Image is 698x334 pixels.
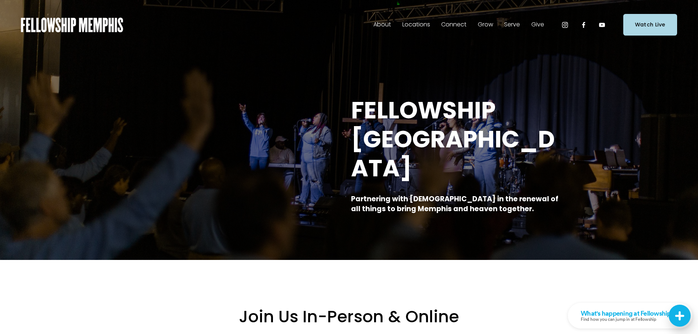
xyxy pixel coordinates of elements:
[13,14,108,19] p: Find how you can jump in at Fellowship
[504,19,520,30] span: Serve
[478,19,493,30] span: Grow
[373,19,391,30] span: About
[598,21,606,29] a: YouTube
[504,19,520,31] a: folder dropdown
[441,19,466,30] span: Connect
[351,194,560,214] strong: Partnering with [DEMOGRAPHIC_DATA] in the renewal of all things to bring Memphis and heaven toget...
[402,19,430,30] span: Locations
[441,19,466,31] a: folder dropdown
[478,19,493,31] a: folder dropdown
[561,21,569,29] a: Instagram
[580,21,587,29] a: Facebook
[129,306,569,327] h2: Join Us In-Person & Online
[21,18,123,32] img: Fellowship Memphis
[13,7,108,14] div: What's happening at Fellowship...
[531,19,544,30] span: Give
[623,14,677,36] a: Watch Live
[373,19,391,31] a: folder dropdown
[531,19,544,31] a: folder dropdown
[351,94,555,184] strong: FELLOWSHIP [GEOGRAPHIC_DATA]
[402,19,430,31] a: folder dropdown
